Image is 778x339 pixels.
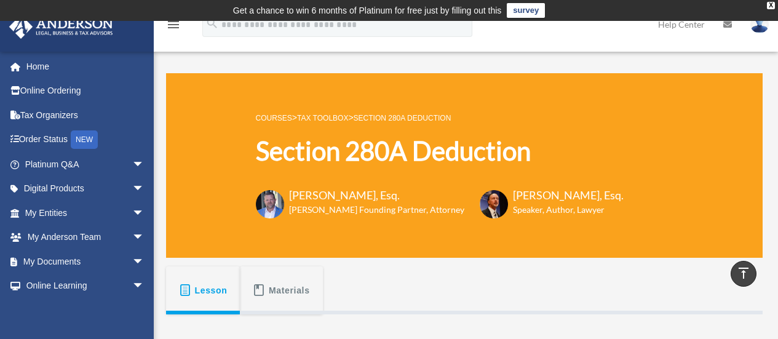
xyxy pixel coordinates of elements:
[256,133,624,169] h1: Section 280A Deduction
[9,201,163,225] a: My Entitiesarrow_drop_down
[736,266,751,281] i: vertical_align_top
[132,201,157,226] span: arrow_drop_down
[166,22,181,32] a: menu
[354,114,451,122] a: Section 280A Deduction
[9,103,163,127] a: Tax Organizers
[6,15,117,39] img: Anderson Advisors Platinum Portal
[9,54,163,79] a: Home
[269,279,310,301] span: Materials
[480,190,508,218] img: Scott-Estill-Headshot.png
[71,130,98,149] div: NEW
[289,204,464,216] h6: [PERSON_NAME] Founding Partner, Attorney
[9,127,163,153] a: Order StatusNEW
[166,17,181,32] i: menu
[9,225,163,250] a: My Anderson Teamarrow_drop_down
[297,114,348,122] a: Tax Toolbox
[256,190,284,218] img: Toby-circle-head.png
[9,249,163,274] a: My Documentsarrow_drop_down
[132,249,157,274] span: arrow_drop_down
[132,225,157,250] span: arrow_drop_down
[9,274,163,298] a: Online Learningarrow_drop_down
[132,152,157,177] span: arrow_drop_down
[9,177,163,201] a: Digital Productsarrow_drop_down
[507,3,545,18] a: survey
[132,177,157,202] span: arrow_drop_down
[195,279,228,301] span: Lesson
[205,17,219,30] i: search
[233,3,502,18] div: Get a chance to win 6 months of Platinum for free just by filling out this
[256,114,292,122] a: COURSES
[132,274,157,299] span: arrow_drop_down
[9,152,163,177] a: Platinum Q&Aarrow_drop_down
[256,110,624,126] p: > >
[513,204,608,216] h6: Speaker, Author, Lawyer
[513,188,624,203] h3: [PERSON_NAME], Esq.
[750,15,769,33] img: User Pic
[289,188,464,203] h3: [PERSON_NAME], Esq.
[731,261,756,287] a: vertical_align_top
[9,79,163,103] a: Online Ordering
[767,2,775,9] div: close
